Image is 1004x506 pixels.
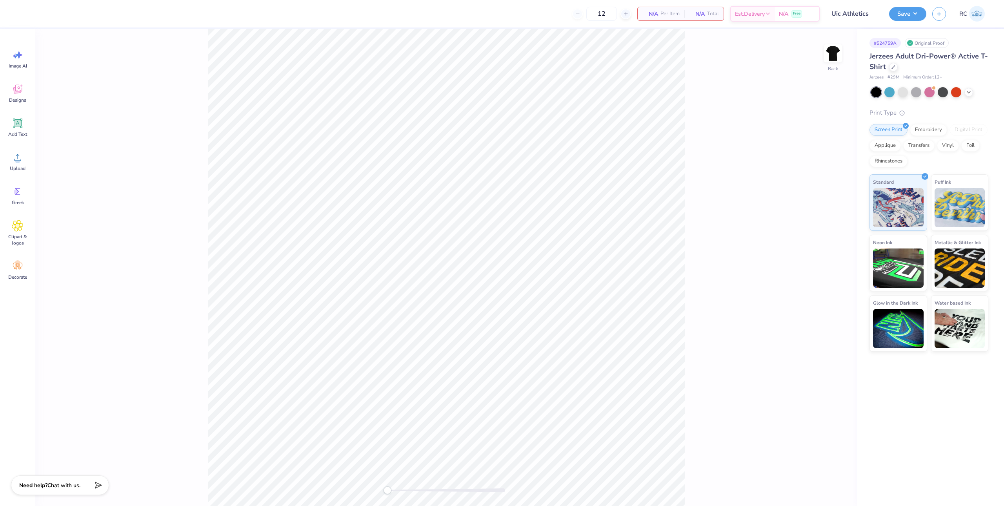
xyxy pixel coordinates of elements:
span: Metallic & Glitter Ink [935,238,981,247]
span: Greek [12,199,24,206]
div: Screen Print [869,124,908,136]
div: Transfers [903,140,935,152]
span: Chat with us. [47,482,80,489]
div: Print Type [869,108,988,117]
span: Per Item [660,10,680,18]
img: Metallic & Glitter Ink [935,248,985,288]
img: Puff Ink [935,188,985,227]
img: Back [825,46,841,61]
div: Applique [869,140,901,152]
span: Upload [10,165,25,172]
img: Glow in the Dark Ink [873,309,924,348]
input: Untitled Design [826,6,883,22]
input: – – [586,7,617,21]
strong: Need help? [19,482,47,489]
span: Clipart & logos [5,234,31,246]
span: Jerzees [869,74,884,81]
div: Accessibility label [384,486,391,494]
span: Total [707,10,719,18]
div: Digital Print [949,124,988,136]
img: Neon Ink [873,248,924,288]
span: N/A [689,10,705,18]
span: Standard [873,178,894,186]
span: Decorate [8,274,27,280]
span: Neon Ink [873,238,892,247]
span: Free [793,11,800,16]
span: Image AI [9,63,27,69]
div: Vinyl [937,140,959,152]
span: # 29M [888,74,899,81]
div: # 524759A [869,38,901,48]
div: Foil [961,140,980,152]
span: N/A [642,10,658,18]
span: Est. Delivery [735,10,765,18]
span: Glow in the Dark Ink [873,299,918,307]
span: RC [959,9,967,18]
div: Rhinestones [869,155,908,167]
span: Minimum Order: 12 + [903,74,942,81]
a: RC [956,6,988,22]
div: Original Proof [905,38,949,48]
span: Designs [9,97,26,103]
span: Water based Ink [935,299,971,307]
span: Jerzees Adult Dri-Power® Active T-Shirt [869,51,988,71]
img: Rio Cabojoc [969,6,985,22]
img: Standard [873,188,924,227]
span: N/A [779,10,788,18]
div: Back [828,65,838,72]
span: Add Text [8,131,27,137]
span: Puff Ink [935,178,951,186]
div: Embroidery [910,124,947,136]
button: Save [889,7,926,21]
img: Water based Ink [935,309,985,348]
